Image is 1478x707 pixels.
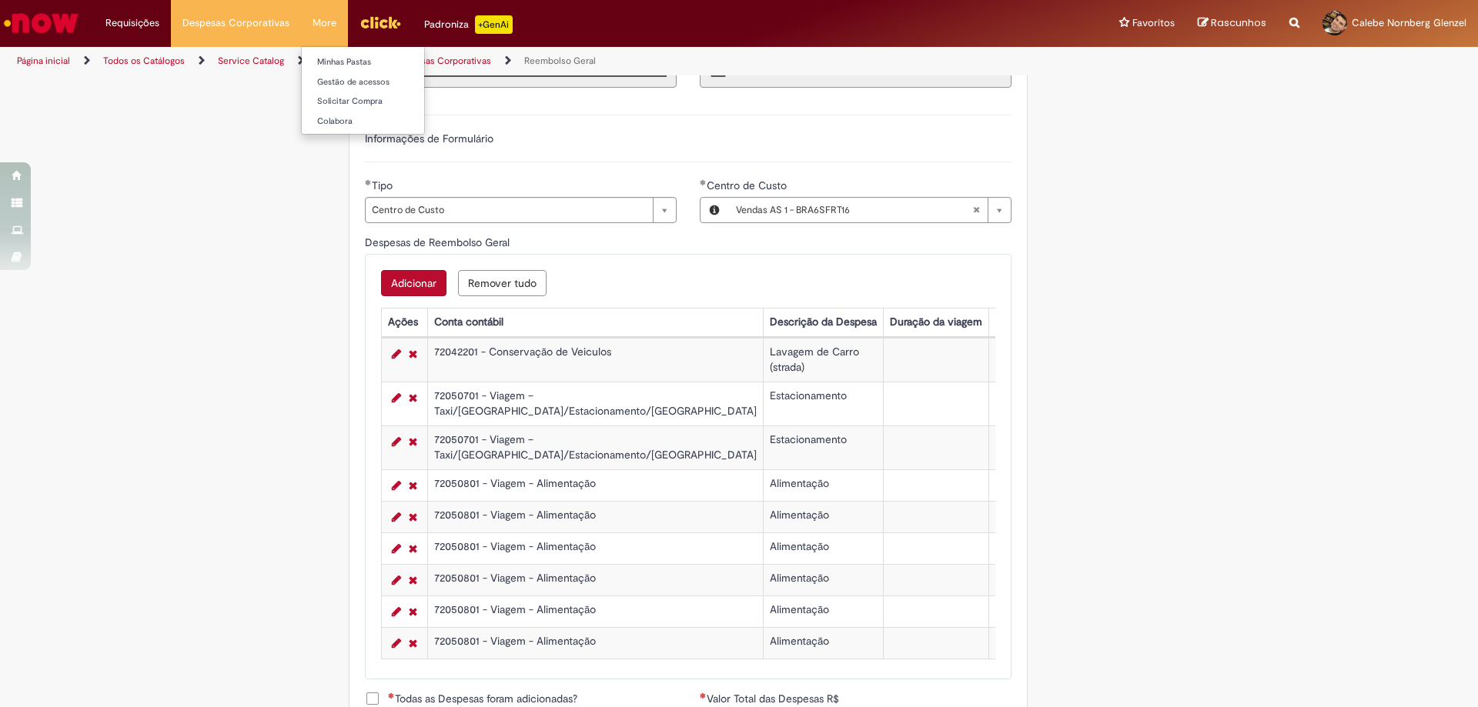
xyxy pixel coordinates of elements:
a: Remover linha 1 [405,345,421,363]
a: Solicitar Compra [302,93,471,110]
a: Remover linha 8 [405,602,421,621]
td: 72050801 - Viagem - Alimentação [427,532,763,564]
span: Requisições [105,15,159,31]
a: Despesas Corporativas [394,55,491,67]
span: Despesas Corporativas [182,15,289,31]
a: Remover linha 7 [405,571,421,589]
span: Despesas de Reembolso Geral [365,235,513,249]
a: Remover linha 4 [405,476,421,495]
span: Obrigatório Preenchido [365,179,372,185]
span: Necessários [388,692,395,699]
a: Remover linha 2 [405,389,421,407]
abbr: Limpar campo Centro de Custo [965,198,988,222]
td: 72050801 - Viagem - Alimentação [427,595,763,627]
button: Add a row for Despesas de Reembolso Geral [381,270,446,296]
a: Todos os Catálogos [103,55,185,67]
td: Lavagem de Carro (strada) [763,338,883,382]
a: Editar Linha 1 [388,345,405,363]
span: Valor Total das Despesas R$ [707,692,842,705]
span: Favoritos [1132,15,1175,31]
td: Alimentação [763,469,883,501]
a: Remover linha 5 [405,508,421,526]
a: Service Catalog [218,55,284,67]
a: Remover linha 9 [405,634,421,652]
td: Estacionamento [763,425,883,469]
td: 72042201 - Conservação de Veiculos [427,338,763,382]
span: Centro de Custo [707,178,790,192]
label: Informações de Formulário [365,132,493,145]
td: Alimentação [763,627,883,659]
td: Estacionamento [763,382,883,425]
a: Editar Linha 6 [388,539,405,558]
ul: Trilhas de página [12,47,974,75]
a: Editar Linha 5 [388,508,405,526]
th: Descrição da Despesa [763,308,883,336]
a: Minhas Pastas [302,54,471,71]
a: Editar Linha 9 [388,634,405,652]
td: 72050701 - Viagem – Taxi/[GEOGRAPHIC_DATA]/Estacionamento/[GEOGRAPHIC_DATA] [427,382,763,425]
span: Tipo [372,178,396,192]
a: Colabora [302,113,471,130]
td: 72050801 - Viagem - Alimentação [427,627,763,659]
a: Página inicial [17,55,70,67]
div: Padroniza [424,15,513,34]
ul: More [301,46,425,135]
span: Rascunhos [1211,15,1266,30]
td: 72050701 - Viagem – Taxi/[GEOGRAPHIC_DATA]/Estacionamento/[GEOGRAPHIC_DATA] [427,425,763,469]
th: Conta contábil [427,308,763,336]
th: Duração da viagem [883,308,988,336]
span: More [313,15,336,31]
span: Calebe Nornberg Glenzel [1352,16,1466,29]
a: Reembolso Geral [524,55,596,67]
a: Editar Linha 3 [388,432,405,451]
button: Remove all rows for Despesas de Reembolso Geral [458,270,547,296]
td: Alimentação [763,564,883,595]
img: ServiceNow [2,8,81,38]
a: Editar Linha 4 [388,476,405,495]
td: Alimentação [763,501,883,532]
a: Editar Linha 7 [388,571,405,589]
p: +GenAi [475,15,513,34]
a: Editar Linha 2 [388,389,405,407]
td: 72050801 - Viagem - Alimentação [427,564,763,595]
span: Vendas AS 1 - BRA6SFRT16 [736,198,972,222]
a: Remover linha 3 [405,432,421,451]
span: Necessários [700,692,707,699]
th: Ações [381,308,427,336]
img: click_logo_yellow_360x200.png [359,11,401,34]
th: Quilometragem [988,308,1075,336]
td: Alimentação [763,532,883,564]
a: Remover linha 6 [405,539,421,558]
button: Centro de Custo, Visualizar este registro Vendas AS 1 - BRA6SFRT16 [701,198,728,222]
td: Alimentação [763,595,883,627]
a: Editar Linha 8 [388,602,405,621]
a: Rascunhos [1198,16,1266,31]
span: Centro de Custo [372,198,645,222]
span: Todas as Despesas foram adicionadas? [388,691,577,706]
td: 72050801 - Viagem - Alimentação [427,501,763,532]
span: Obrigatório Preenchido [700,179,707,185]
a: Gestão de acessos [302,74,471,91]
a: Vendas AS 1 - BRA6SFRT16Limpar campo Centro de Custo [728,198,1011,222]
td: 72050801 - Viagem - Alimentação [427,469,763,501]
